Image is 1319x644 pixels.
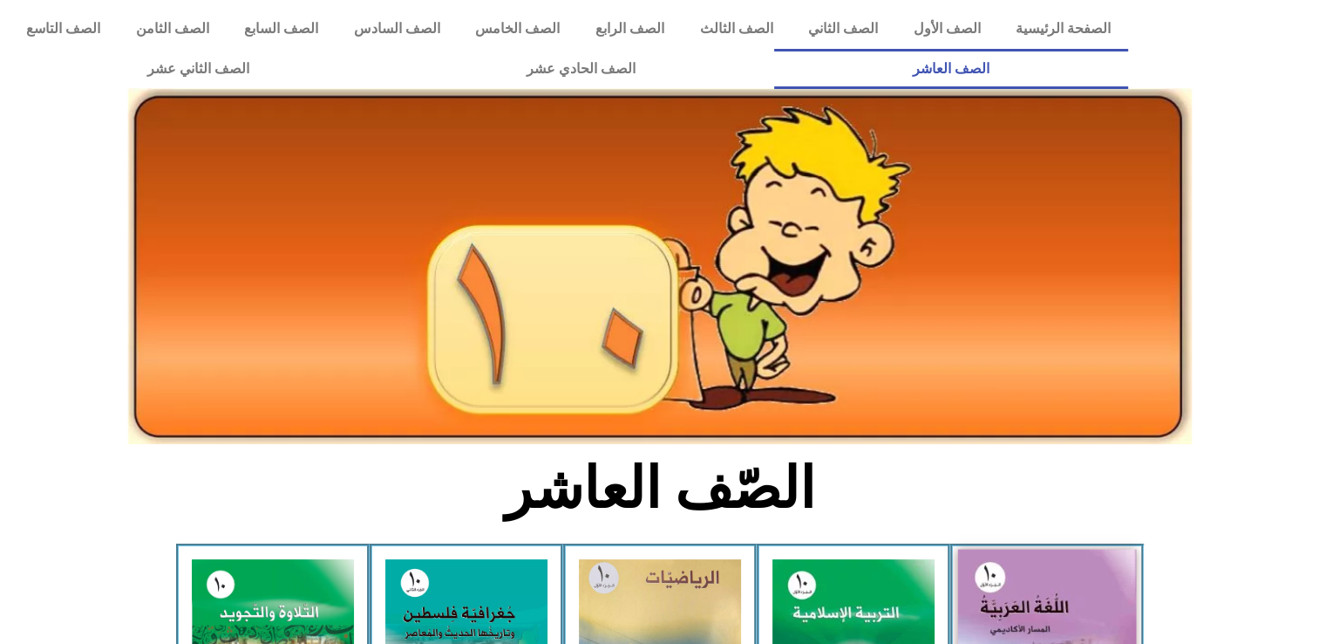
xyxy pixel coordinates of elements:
[371,455,948,523] h2: الصّف العاشر
[791,9,896,49] a: الصف الثاني
[337,9,459,49] a: الصف السادس
[388,49,774,89] a: الصف الحادي عشر
[578,9,683,49] a: الصف الرابع
[682,9,791,49] a: الصف الثالث
[895,9,998,49] a: الصف الأول
[227,9,337,49] a: الصف السابع
[458,9,578,49] a: الصف الخامس
[119,9,228,49] a: الصف الثامن
[998,9,1129,49] a: الصفحة الرئيسية
[9,49,388,89] a: الصف الثاني عشر
[9,9,119,49] a: الصف التاسع
[774,49,1128,89] a: الصف العاشر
